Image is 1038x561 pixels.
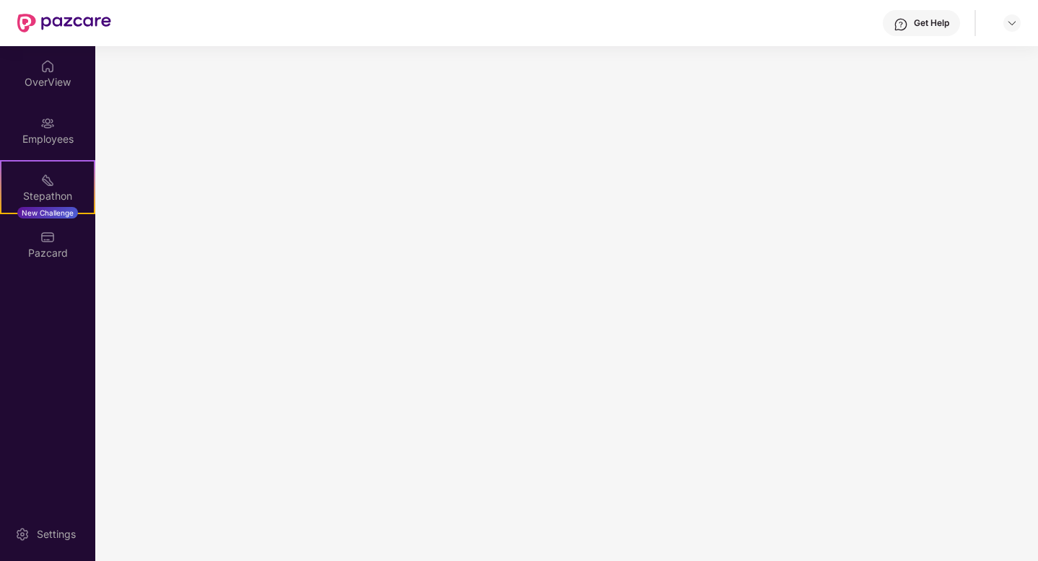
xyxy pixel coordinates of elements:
[17,207,78,218] div: New Challenge
[40,173,55,187] img: svg+xml;base64,PHN2ZyB4bWxucz0iaHR0cDovL3d3dy53My5vcmcvMjAwMC9zdmciIHdpZHRoPSIyMSIgaGVpZ2h0PSIyMC...
[17,14,111,32] img: New Pazcare Logo
[40,59,55,74] img: svg+xml;base64,PHN2ZyBpZD0iSG9tZSIgeG1sbnM9Imh0dHA6Ly93d3cudzMub3JnLzIwMDAvc3ZnIiB3aWR0aD0iMjAiIG...
[32,527,80,542] div: Settings
[40,116,55,131] img: svg+xml;base64,PHN2ZyBpZD0iRW1wbG95ZWVzIiB4bWxucz0iaHR0cDovL3d3dy53My5vcmcvMjAwMC9zdmciIHdpZHRoPS...
[894,17,908,32] img: svg+xml;base64,PHN2ZyBpZD0iSGVscC0zMngzMiIgeG1sbnM9Imh0dHA6Ly93d3cudzMub3JnLzIwMDAvc3ZnIiB3aWR0aD...
[1,189,94,203] div: Stepathon
[15,527,30,542] img: svg+xml;base64,PHN2ZyBpZD0iU2V0dGluZy0yMHgyMCIgeG1sbnM9Imh0dHA6Ly93d3cudzMub3JnLzIwMDAvc3ZnIiB3aW...
[1006,17,1018,29] img: svg+xml;base64,PHN2ZyBpZD0iRHJvcGRvd24tMzJ4MzIiIHhtbG5zPSJodHRwOi8vd3d3LnczLm9yZy8yMDAwL3N2ZyIgd2...
[40,230,55,244] img: svg+xml;base64,PHN2ZyBpZD0iUGF6Y2FyZCIgeG1sbnM9Imh0dHA6Ly93d3cudzMub3JnLzIwMDAvc3ZnIiB3aWR0aD0iMj...
[914,17,949,29] div: Get Help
